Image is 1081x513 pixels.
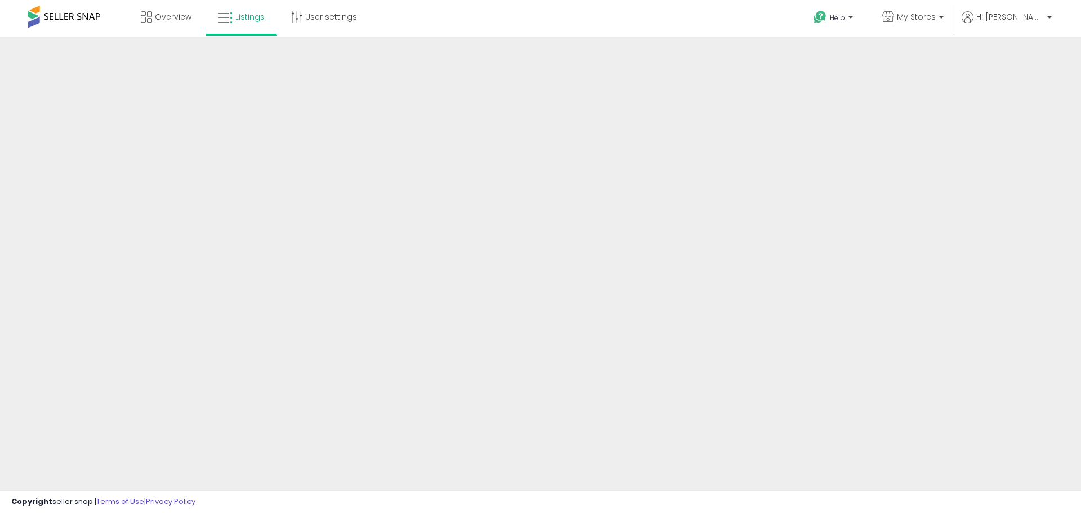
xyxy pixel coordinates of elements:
[813,10,827,24] i: Get Help
[235,11,265,23] span: Listings
[962,11,1052,37] a: Hi [PERSON_NAME]
[830,13,845,23] span: Help
[897,11,936,23] span: My Stores
[11,497,195,507] div: seller snap | |
[976,11,1044,23] span: Hi [PERSON_NAME]
[11,496,52,507] strong: Copyright
[146,496,195,507] a: Privacy Policy
[155,11,191,23] span: Overview
[805,2,864,37] a: Help
[96,496,144,507] a: Terms of Use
